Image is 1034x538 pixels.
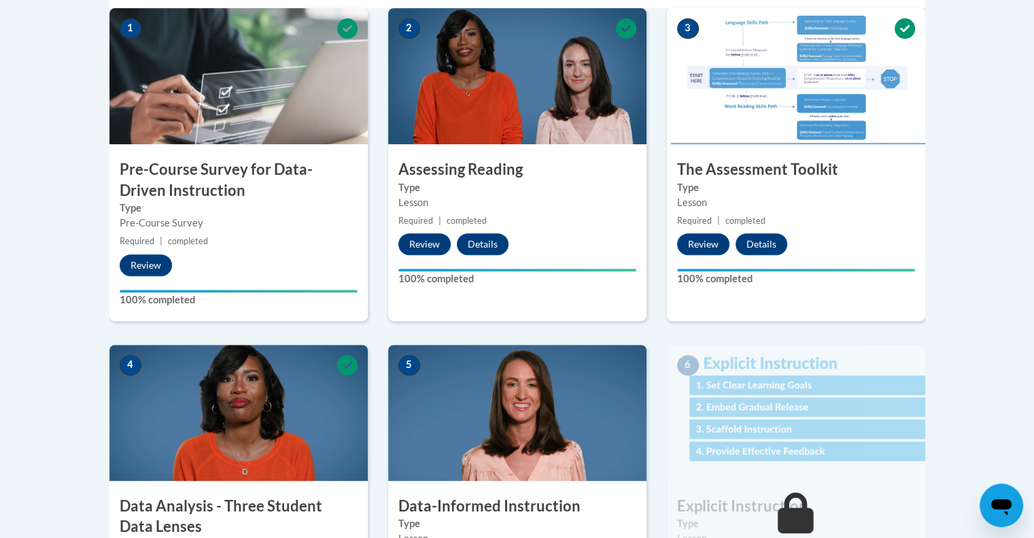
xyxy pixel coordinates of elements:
span: | [438,216,441,226]
div: Your progress [120,290,358,292]
img: Course Image [388,8,647,144]
span: 4 [120,355,141,375]
h3: Pre-Course Survey for Data-Driven Instruction [109,159,368,201]
span: completed [168,236,208,246]
img: Course Image [109,8,368,144]
span: completed [725,216,765,226]
img: Course Image [109,345,368,481]
span: | [717,216,720,226]
h3: The Assessment Toolkit [667,159,925,180]
label: Type [677,180,915,195]
span: 2 [398,18,420,39]
label: 100% completed [398,271,636,286]
h3: Data Analysis - Three Student Data Lenses [109,496,368,538]
img: Course Image [667,8,925,144]
span: 3 [677,18,699,39]
label: Type [398,180,636,195]
div: Pre-Course Survey [120,216,358,231]
button: Details [736,233,787,255]
iframe: Button to launch messaging window [980,484,1023,527]
span: completed [447,216,487,226]
span: | [160,236,162,246]
button: Review [677,233,729,255]
div: Lesson [677,195,915,210]
img: Course Image [667,345,925,481]
h3: Assessing Reading [388,159,647,180]
h3: Explicit Instruction [667,496,925,517]
span: 6 [677,355,699,375]
div: Your progress [398,269,636,271]
h3: Data-Informed Instruction [388,496,647,517]
span: Required [677,216,712,226]
label: Type [398,516,636,531]
span: Required [398,216,433,226]
button: Details [457,233,509,255]
div: Lesson [398,195,636,210]
label: Type [677,516,915,531]
label: 100% completed [120,292,358,307]
div: Your progress [677,269,915,271]
label: 100% completed [677,271,915,286]
label: Type [120,201,358,216]
button: Review [398,233,451,255]
img: Course Image [388,345,647,481]
span: 5 [398,355,420,375]
span: Required [120,236,154,246]
button: Review [120,254,172,276]
span: 1 [120,18,141,39]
